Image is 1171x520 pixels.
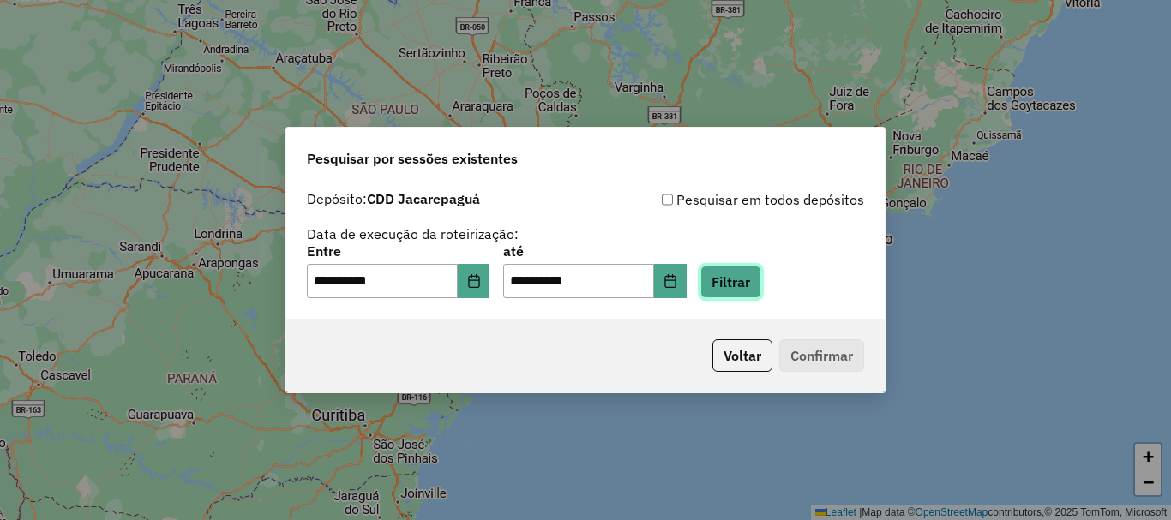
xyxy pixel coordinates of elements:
[307,241,489,261] label: Entre
[585,189,864,210] div: Pesquisar em todos depósitos
[307,224,519,244] label: Data de execução da roteirização:
[712,339,772,372] button: Voltar
[458,264,490,298] button: Choose Date
[307,188,480,209] label: Depósito:
[700,266,761,298] button: Filtrar
[654,264,687,298] button: Choose Date
[307,148,518,169] span: Pesquisar por sessões existentes
[367,190,480,207] strong: CDD Jacarepaguá
[503,241,686,261] label: até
